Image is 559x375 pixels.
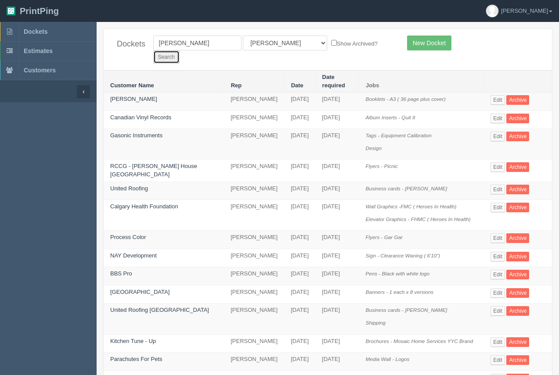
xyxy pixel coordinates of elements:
i: Pens - Black with white logo [366,271,430,276]
a: Rep [231,82,242,89]
td: [DATE] [284,182,315,200]
td: [PERSON_NAME] [224,200,284,231]
a: Canadian Vinyl Records [110,114,171,121]
a: United Roofing [GEOGRAPHIC_DATA] [110,307,209,313]
a: New Docket [407,36,451,50]
i: Shipping [366,320,386,325]
a: BBS Pro [110,270,132,277]
td: [PERSON_NAME] [224,182,284,200]
a: Edit [490,114,505,123]
td: [DATE] [315,93,359,111]
td: [DATE] [284,353,315,371]
a: [PERSON_NAME] [110,96,157,102]
td: [DATE] [315,249,359,267]
span: Customers [24,67,56,74]
span: Dockets [24,28,47,35]
td: [PERSON_NAME] [224,93,284,111]
a: Edit [490,162,505,172]
a: NAY Development [110,252,157,259]
a: Customer Name [110,82,154,89]
a: [GEOGRAPHIC_DATA] [110,289,170,295]
td: [PERSON_NAME] [224,231,284,249]
a: Kitchen Tune - Up [110,338,156,344]
td: [DATE] [284,93,315,111]
td: [DATE] [315,200,359,231]
td: [DATE] [284,267,315,286]
td: [PERSON_NAME] [224,353,284,371]
span: Estimates [24,47,53,54]
i: Flyers - Gar Gar [366,234,403,240]
td: [DATE] [284,129,315,160]
a: Edit [490,95,505,105]
i: Business cards - [PERSON_NAME] [366,186,447,191]
a: Edit [490,132,505,141]
a: United Roofing [110,185,148,192]
h4: Dockets [117,40,140,49]
img: avatar_default-7531ab5dedf162e01f1e0bb0964e6a185e93c5c22dfe317fb01d7f8cd2b1632c.jpg [486,5,498,17]
td: [DATE] [284,285,315,304]
td: [DATE] [315,231,359,249]
td: [PERSON_NAME] [224,129,284,160]
input: Search [153,50,180,64]
i: Design [366,145,382,151]
img: logo-3e63b451c926e2ac314895c53de4908e5d424f24456219fb08d385ab2e579770.png [7,7,15,15]
td: [DATE] [284,249,315,267]
a: Calgary Health Foundation [110,203,178,210]
a: Edit [490,288,505,298]
a: Archive [506,306,529,316]
i: Tags - Equipment Calibration [366,132,432,138]
i: Booklets - A3 ( 36 page plus cover) [366,96,446,102]
a: Edit [490,270,505,279]
i: Flyers - Picnic [366,163,398,169]
a: Parachutes For Pets [110,356,162,362]
a: Archive [506,114,529,123]
th: Jobs [359,71,484,93]
a: Archive [506,252,529,261]
a: Archive [506,132,529,141]
td: [DATE] [284,200,315,231]
a: Archive [506,355,529,365]
i: Sign - Clearance Waning ( 6'10") [366,253,440,258]
td: [PERSON_NAME] [224,249,284,267]
a: Edit [490,203,505,212]
i: Business cards - [PERSON_NAME] [366,307,447,313]
td: [PERSON_NAME] [224,304,284,334]
i: Elevator Graphics - FHMC ( Heroes In Health) [366,216,471,222]
a: Archive [506,233,529,243]
a: Gasonic Instruments [110,132,162,139]
a: Date [291,82,303,89]
a: Archive [506,185,529,194]
label: Show Archived? [331,38,378,48]
td: [DATE] [315,129,359,160]
td: [PERSON_NAME] [224,267,284,286]
i: Banners - 1 each x 8 versions [366,289,434,295]
a: Date required [322,74,345,89]
td: [DATE] [315,353,359,371]
input: Customer Name [153,36,242,50]
td: [DATE] [315,111,359,129]
a: Edit [490,306,505,316]
a: Edit [490,355,505,365]
td: [DATE] [315,182,359,200]
i: Album Inserts - Quit It [366,114,415,120]
a: Edit [490,337,505,347]
a: Archive [506,288,529,298]
td: [DATE] [315,267,359,286]
td: [DATE] [315,285,359,304]
td: [DATE] [284,231,315,249]
td: [PERSON_NAME] [224,111,284,129]
td: [DATE] [284,334,315,353]
a: Edit [490,252,505,261]
td: [PERSON_NAME] [224,160,284,182]
input: Show Archived? [331,40,337,46]
i: Media Wall - Logos [366,356,410,362]
a: Archive [506,95,529,105]
td: [DATE] [284,160,315,182]
a: Edit [490,185,505,194]
td: [DATE] [315,160,359,182]
td: [DATE] [315,304,359,334]
a: Edit [490,233,505,243]
td: [DATE] [315,334,359,353]
td: [DATE] [284,111,315,129]
td: [DATE] [284,304,315,334]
